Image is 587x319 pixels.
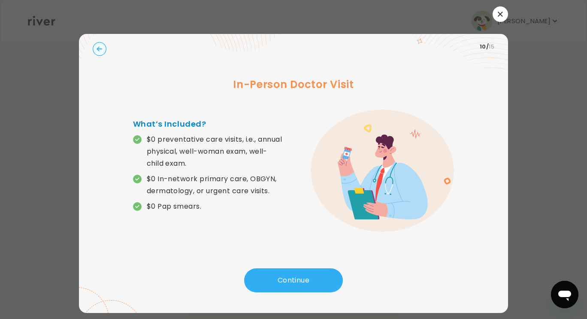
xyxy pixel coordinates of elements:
[147,134,293,170] p: $0 preventative care visits, i.e., annual physical, well-woman exam, well-child exam.
[551,281,578,308] iframe: Button to launch messaging window
[147,201,202,213] p: $0 Pap smears.
[244,268,343,292] button: Continue
[93,77,494,92] h3: In-Person Doctor Visit
[133,118,293,130] h4: What’s Included?
[311,109,454,232] img: error graphic
[147,173,293,197] p: $0 In-network primary care, OBGYN, dermatology, or urgent care visits.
